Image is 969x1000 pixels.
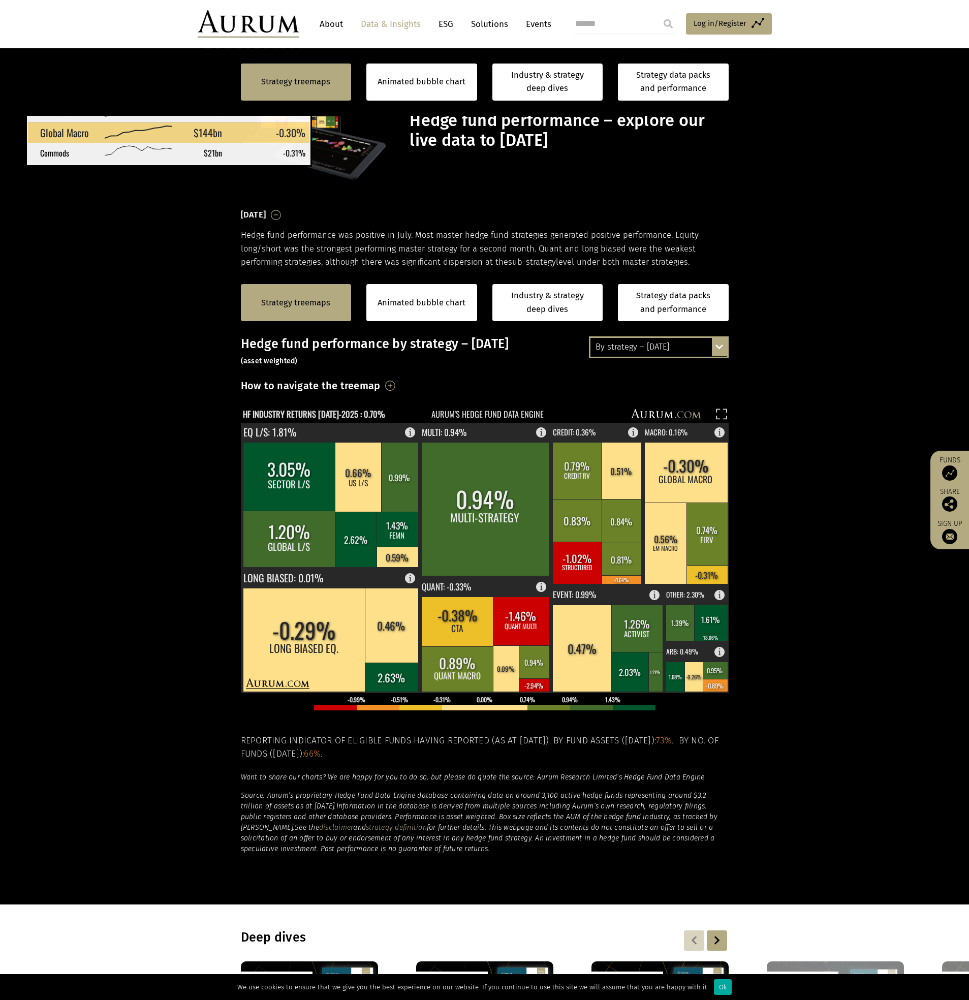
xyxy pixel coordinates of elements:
a: Strategy treemaps [261,296,330,309]
a: Strategy data packs and performance [618,284,729,321]
a: ESG [433,15,458,34]
a: Solutions [466,15,513,34]
div: Hedge Fund Data [416,972,488,988]
a: Animated bubble chart [378,296,465,309]
h3: Hedge fund performance by strategy – [DATE] [241,336,729,367]
em: and [353,823,366,832]
div: By strategy – [DATE] [590,338,727,356]
div: Hedge Fund Data [591,972,663,988]
h3: How to navigate the treemap [241,377,381,394]
img: Share this post [942,496,957,512]
div: Hedge Fund Data [767,972,838,988]
h5: Reporting indicator of eligible funds having reported (as at [DATE]). By fund assets ([DATE]): . ... [241,734,729,761]
h3: [DATE] [241,207,266,223]
span: Log in/Register [694,17,746,29]
small: (asset weighted) [241,357,298,365]
a: Animated bubble chart [378,75,465,88]
img: Access Funds [942,465,957,481]
a: Strategy treemaps [261,75,330,88]
a: Strategy data packs and performance [618,64,729,101]
a: Events [521,15,551,34]
a: Log in/Register [686,13,772,35]
a: strategy definition [366,823,427,832]
div: Share [935,488,964,512]
em: Source: Aurum’s proprietary Hedge Fund Data Engine database containing data on around 3,100 activ... [241,791,707,810]
span: 73% [656,735,672,746]
em: Information in the database is derived from multiple sources including Aurum’s own research, regu... [241,802,717,832]
a: disclaimer [319,823,354,832]
a: Industry & strategy deep dives [492,284,603,321]
input: Submit [658,14,678,34]
a: Data & Insights [356,15,426,34]
img: Sign up to our newsletter [942,529,957,544]
a: Industry & strategy deep dives [492,64,603,101]
div: Hedge Fund Data [241,972,312,988]
a: Funds [935,456,964,481]
a: Sign up [935,519,964,544]
p: Hedge fund performance was positive in July. Most master hedge fund strategies generated positive... [241,229,729,269]
img: Aurum [198,10,299,38]
em: Want to share our charts? We are happy for you to do so, but please do quote the source: Aurum Re... [241,773,705,782]
em: for further details. This webpage and its contents do not constitute an offer to sell or a solici... [241,823,715,853]
div: Ok [714,979,732,995]
span: sub-strategy [508,257,556,267]
span: 66% [304,748,321,759]
h3: Deep dives [241,930,598,945]
h1: Hedge fund performance – explore our live data to [DATE] [410,111,726,150]
a: About [315,15,348,34]
em: See the [295,823,319,832]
